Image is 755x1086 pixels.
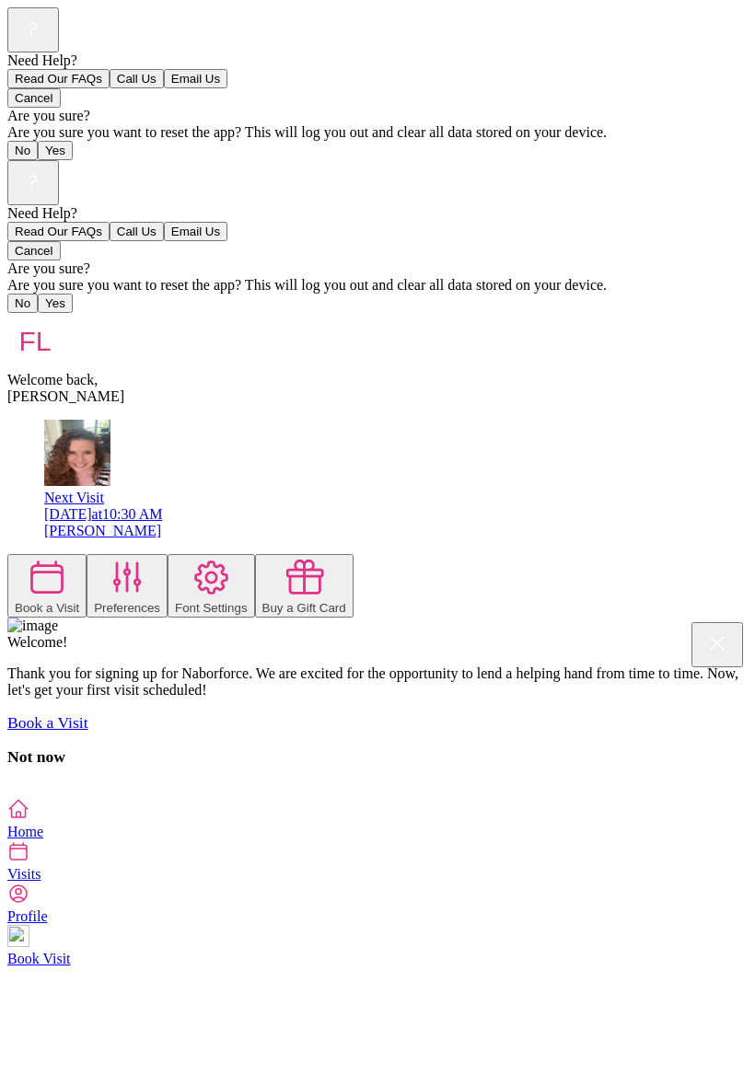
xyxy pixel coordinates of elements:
a: Book Visit [7,925,748,966]
a: Visits [7,840,748,882]
div: Font Settings [175,601,248,615]
div: Need Help? [7,52,748,69]
span: Visits [7,866,41,882]
button: Call Us [110,222,164,241]
div: Are you sure? [7,108,748,124]
div: Are you sure you want to reset the app? This will log you out and clear all data stored on your d... [7,124,748,141]
div: Welcome back, [7,372,748,388]
button: Yes [38,141,73,160]
a: Home [7,798,748,839]
button: Email Us [164,222,227,241]
div: Next Visit [44,490,748,506]
button: Book a Visit [7,554,87,618]
a: avatar [44,473,110,489]
button: Preferences [87,554,168,618]
button: Read Our FAQs [7,222,110,241]
div: Welcome! [7,634,748,651]
button: Read Our FAQs [7,69,110,88]
a: Not now [7,747,65,766]
span: Home [7,824,43,839]
button: No [7,294,38,313]
a: Book a Visit [7,713,88,732]
div: Need Help? [7,205,748,222]
p: Thank you for signing up for Naborforce. We are excited for the opportunity to lend a helping han... [7,665,748,699]
button: No [7,141,38,160]
div: Book a Visit [15,601,79,615]
button: Yes [38,294,73,313]
span: Book Visit [7,951,71,966]
div: [DATE] at 10:30 AM [44,506,748,523]
a: avatarNext Visit[DATE]at10:30 AM[PERSON_NAME] [44,473,748,539]
div: Are you sure you want to reset the app? This will log you out and clear all data stored on your d... [7,277,748,294]
button: Cancel [7,241,61,260]
a: Profile [7,883,748,924]
img: avatar [44,420,110,486]
div: [PERSON_NAME] [7,388,748,405]
button: Font Settings [168,554,255,618]
button: Buy a Gift Card [255,554,354,618]
img: image [7,618,58,634]
img: avatar [7,313,63,368]
div: Preferences [94,601,160,615]
div: Are you sure? [7,260,748,277]
button: Email Us [164,69,227,88]
span: Profile [7,908,48,924]
div: Buy a Gift Card [262,601,346,615]
button: Cancel [7,88,61,108]
div: [PERSON_NAME] [44,523,748,539]
button: Call Us [110,69,164,88]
